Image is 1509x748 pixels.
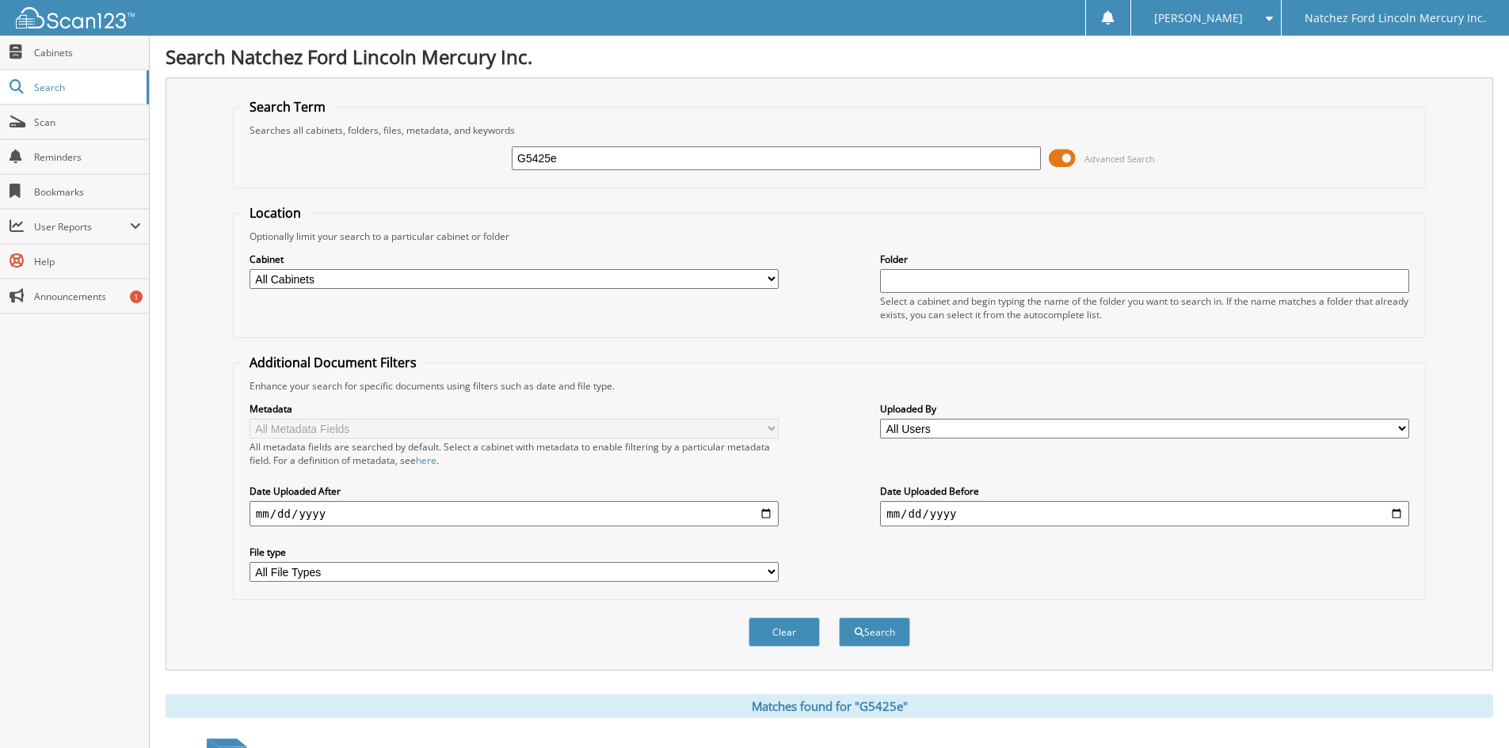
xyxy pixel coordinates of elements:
[749,617,820,647] button: Clear
[130,290,143,303] div: 1
[34,116,141,129] span: Scan
[34,81,139,94] span: Search
[416,454,436,467] a: here
[880,252,1409,266] label: Folder
[34,220,130,234] span: User Reports
[242,98,333,116] legend: Search Term
[242,354,425,371] legend: Additional Document Filters
[880,484,1409,498] label: Date Uploaded Before
[1305,13,1486,23] span: Natchez Ford Lincoln Mercury Inc.
[250,440,779,467] div: All metadata fields are searched by default. Select a cabinet with metadata to enable filtering b...
[250,402,779,416] label: Metadata
[242,379,1417,393] div: Enhance your search for specific documents using filters such as date and file type.
[166,694,1493,718] div: Matches found for "G5425e"
[839,617,910,647] button: Search
[34,46,141,59] span: Cabinets
[250,501,779,526] input: start
[880,501,1409,526] input: end
[242,204,309,222] legend: Location
[250,484,779,498] label: Date Uploaded After
[242,230,1417,243] div: Optionally limit your search to a particular cabinet or folder
[34,255,141,268] span: Help
[16,7,135,28] img: scan123-logo-white.svg
[34,150,141,164] span: Reminders
[166,44,1493,70] h1: Search Natchez Ford Lincoln Mercury Inc.
[880,402,1409,416] label: Uploaded By
[1154,13,1243,23] span: [PERSON_NAME]
[1084,153,1155,165] span: Advanced Search
[34,185,141,199] span: Bookmarks
[250,545,779,559] label: File type
[34,290,141,303] span: Announcements
[242,123,1417,137] div: Searches all cabinets, folders, files, metadata, and keywords
[880,294,1409,321] div: Select a cabinet and begin typing the name of the folder you want to search in. If the name match...
[250,252,779,266] label: Cabinet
